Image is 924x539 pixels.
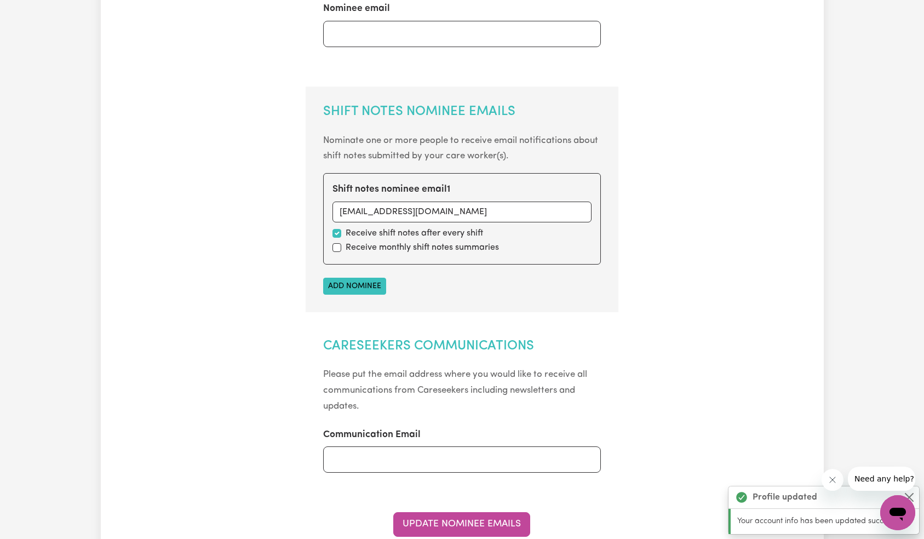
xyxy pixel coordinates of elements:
label: Nominee email [323,2,390,16]
small: Nominate one or more people to receive email notifications about shift notes submitted by your ca... [323,136,598,161]
label: Communication Email [323,428,421,442]
small: Please put the email address where you would like to receive all communications from Careseekers ... [323,370,587,411]
iframe: Message from company [848,467,915,491]
h2: Shift Notes Nominee Emails [323,104,601,120]
strong: Profile updated [753,491,817,504]
label: Receive monthly shift notes summaries [346,241,499,254]
button: Close [903,491,916,504]
button: Add nominee [323,278,386,295]
iframe: Close message [822,469,843,491]
label: Receive shift notes after every shift [346,227,483,240]
iframe: Button to launch messaging window [880,495,915,530]
button: Update Nominee Emails [393,512,530,536]
label: Shift notes nominee email 1 [332,182,450,197]
h2: Careseekers Communications [323,339,601,354]
p: Your account info has been updated successfully [737,515,912,527]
